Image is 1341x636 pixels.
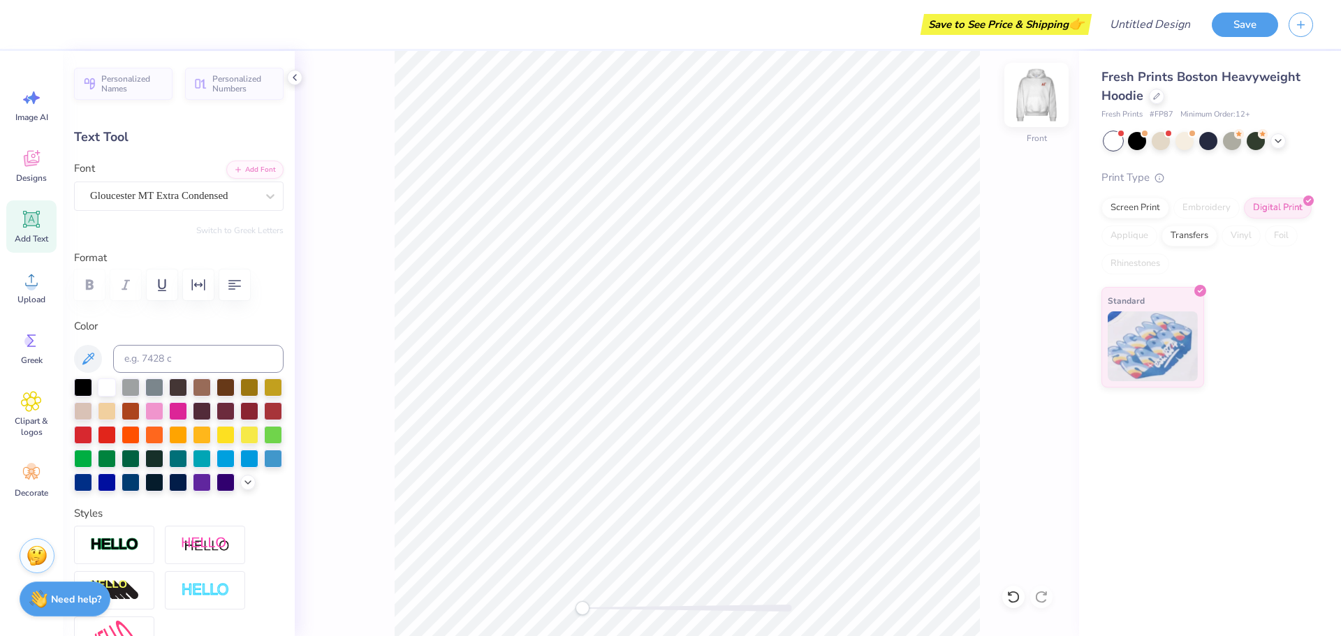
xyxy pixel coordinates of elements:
[1101,68,1300,104] span: Fresh Prints Boston Heavyweight Hoodie
[51,593,101,606] strong: Need help?
[74,68,173,100] button: Personalized Names
[1101,109,1143,121] span: Fresh Prints
[113,345,284,373] input: e.g. 7428 c
[1212,13,1278,37] button: Save
[1099,10,1201,38] input: Untitled Design
[181,582,230,598] img: Negative Space
[15,112,48,123] span: Image AI
[21,355,43,366] span: Greek
[226,161,284,179] button: Add Font
[90,579,139,602] img: 3D Illusion
[1069,15,1084,32] span: 👉
[17,294,45,305] span: Upload
[1101,198,1169,219] div: Screen Print
[1101,225,1157,246] div: Applique
[1162,225,1217,246] div: Transfers
[1173,198,1240,219] div: Embroidery
[1101,253,1169,274] div: Rhinestones
[16,172,47,184] span: Designs
[576,601,589,615] div: Accessibility label
[1027,132,1047,145] div: Front
[181,536,230,554] img: Shadow
[90,537,139,553] img: Stroke
[1222,225,1261,246] div: Vinyl
[1009,67,1064,123] img: Front
[15,233,48,244] span: Add Text
[924,14,1088,35] div: Save to See Price & Shipping
[8,415,54,438] span: Clipart & logos
[1180,109,1250,121] span: Minimum Order: 12 +
[196,225,284,236] button: Switch to Greek Letters
[74,250,284,266] label: Format
[212,74,275,94] span: Personalized Numbers
[74,161,95,177] label: Font
[1265,225,1298,246] div: Foil
[101,74,164,94] span: Personalized Names
[1150,109,1173,121] span: # FP87
[74,318,284,334] label: Color
[74,505,103,522] label: Styles
[185,68,284,100] button: Personalized Numbers
[1108,293,1145,308] span: Standard
[15,487,48,498] span: Decorate
[1101,170,1313,186] div: Print Type
[74,128,284,147] div: Text Tool
[1244,198,1312,219] div: Digital Print
[1108,311,1198,381] img: Standard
